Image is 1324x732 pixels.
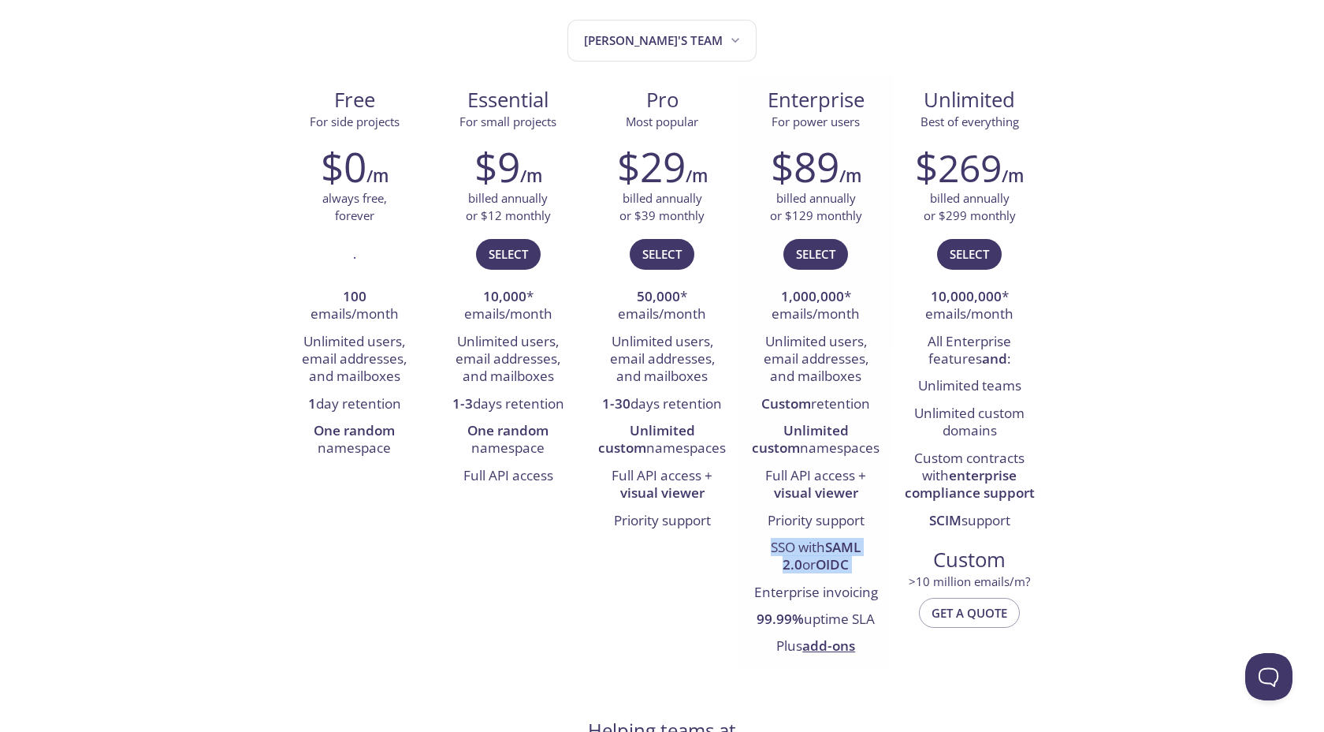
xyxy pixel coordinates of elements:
[931,287,1002,305] strong: 10,000,000
[584,30,743,51] span: [PERSON_NAME]'s team
[752,421,849,457] strong: Unlimited custom
[321,143,366,190] h2: $0
[343,287,366,305] strong: 100
[839,162,861,189] h6: /m
[938,142,1002,193] span: 269
[905,446,1035,508] li: Custom contracts with
[637,287,680,305] strong: 50,000
[757,610,804,628] strong: 99.99%
[597,418,727,463] li: namespaces
[443,329,573,391] li: Unlimited users, email addresses, and mailboxes
[774,484,858,502] strong: visual viewer
[915,143,1002,190] h2: $
[489,244,528,264] span: Select
[567,20,757,62] button: Salim's team
[905,284,1035,329] li: * emails/month
[751,508,881,535] li: Priority support
[796,244,835,264] span: Select
[771,143,839,190] h2: $89
[620,484,705,502] strong: visual viewer
[310,114,400,129] span: For side projects
[751,463,881,508] li: Full API access +
[642,244,682,264] span: Select
[783,239,848,269] button: Select
[597,463,727,508] li: Full API access +
[783,538,861,573] strong: SAML 2.0
[598,421,695,457] strong: Unlimited custom
[626,114,698,129] span: Most popular
[920,114,1019,129] span: Best of everything
[289,284,419,329] li: emails/month
[290,87,418,114] span: Free
[905,466,1035,502] strong: enterprise compliance support
[751,535,881,580] li: SSO with or
[289,418,419,463] li: namespace
[781,287,844,305] strong: 1,000,000
[444,87,572,114] span: Essential
[816,555,849,573] strong: OIDC
[751,418,881,463] li: namespaces
[597,391,727,418] li: days retention
[289,329,419,391] li: Unlimited users, email addresses, and mailboxes
[597,87,726,114] span: Pro
[443,418,573,463] li: namespace
[924,190,1016,224] p: billed annually or $299 monthly
[467,421,549,439] strong: One random
[443,463,573,490] li: Full API access
[905,508,1035,535] li: support
[751,329,881,391] li: Unlimited users, email addresses, and mailboxes
[366,162,389,189] h6: /m
[950,244,989,264] span: Select
[289,391,419,418] li: day retention
[617,143,686,190] h2: $29
[452,394,473,413] strong: 1-3
[802,637,855,655] a: add-ons
[443,391,573,418] li: days retention
[905,373,1035,400] li: Unlimited teams
[476,239,541,269] button: Select
[770,190,862,224] p: billed annually or $129 monthly
[322,190,387,224] p: always free, forever
[772,114,860,129] span: For power users
[308,394,316,413] strong: 1
[905,401,1035,446] li: Unlimited custom domains
[752,87,880,114] span: Enterprise
[520,162,542,189] h6: /m
[751,284,881,329] li: * emails/month
[619,190,705,224] p: billed annually or $39 monthly
[602,394,630,413] strong: 1-30
[937,239,1002,269] button: Select
[924,86,1015,114] span: Unlimited
[909,573,1030,589] span: > 10 million emails/m?
[751,391,881,418] li: retention
[751,634,881,661] li: Plus
[630,239,694,269] button: Select
[751,580,881,607] li: Enterprise invoicing
[314,421,395,439] strong: One random
[474,143,520,190] h2: $9
[1002,162,1024,189] h6: /m
[443,284,573,329] li: * emails/month
[686,162,708,189] h6: /m
[459,114,556,129] span: For small projects
[929,511,961,529] strong: SCIM
[761,394,811,413] strong: Custom
[597,508,727,535] li: Priority support
[466,190,551,224] p: billed annually or $12 monthly
[483,287,526,305] strong: 10,000
[597,329,727,391] li: Unlimited users, email addresses, and mailboxes
[751,607,881,633] li: uptime SLA
[905,329,1035,374] li: All Enterprise features :
[1245,653,1292,700] iframe: Help Scout Beacon - Open
[597,284,727,329] li: * emails/month
[906,547,1034,573] span: Custom
[932,603,1007,623] span: Get a quote
[919,598,1020,628] button: Get a quote
[982,349,1007,368] strong: and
